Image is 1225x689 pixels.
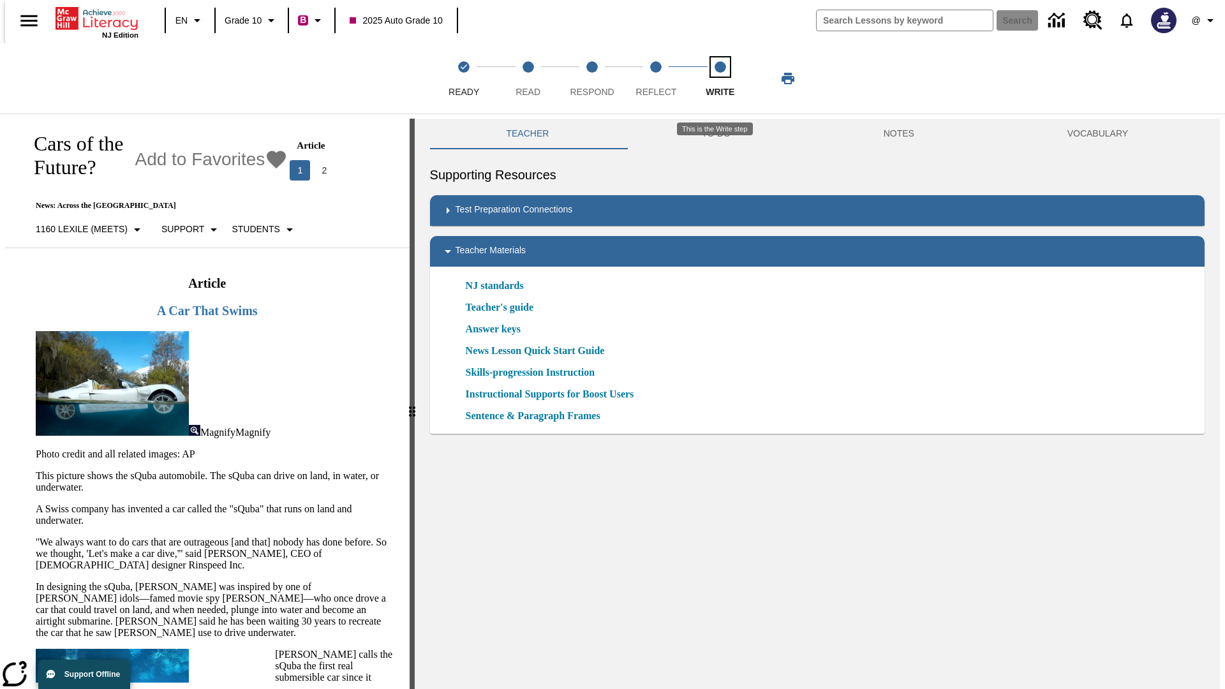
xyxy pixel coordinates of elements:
[817,10,993,31] input: search field
[516,87,540,97] span: Read
[235,427,271,438] span: Magnify
[1191,14,1200,27] span: @
[33,304,382,318] h3: A Car That Swims
[38,660,130,689] button: Support Offline
[36,503,394,526] p: A Swiss company has invented a car called the "sQuba" that runs on land and underwater.
[135,149,288,171] button: Add to Favorites - Cars of the Future?
[415,119,1220,689] div: activity
[619,43,693,114] button: Reflect step 4 of 5
[175,14,188,27] span: EN
[290,160,310,181] button: page 1
[466,408,600,424] a: Sentence & Paragraph Frames, Will open in new browser window or tab
[350,14,442,27] span: 2025 Auto Grade 10
[36,223,128,236] p: 1160 Lexile (Meets)
[706,87,734,97] span: Write
[33,276,382,291] h2: Article
[456,244,526,259] p: Teacher Materials
[683,43,757,114] button: Write step 5 of 5
[625,119,807,149] button: TO-DO
[232,223,279,236] p: Students
[430,119,1205,149] div: Instructional Panel Tabs
[225,14,262,27] span: Grade 10
[636,87,677,97] span: Reflect
[677,122,753,135] div: This is the Write step
[189,425,200,436] img: Magnify
[156,218,226,241] button: Scaffolds, Support
[991,119,1205,149] button: VOCABULARY
[555,43,629,114] button: Respond step 3 of 5
[1076,3,1110,38] a: Resource Center, Will open in new tab
[449,87,479,97] span: Ready
[430,236,1205,267] div: Teacher Materials
[36,448,394,460] p: Photo credit and all related images: AP
[31,218,150,241] button: Select Lexile, 1160 Lexile (Meets)
[20,132,128,179] h1: Cars of the Future?
[466,278,531,293] a: NJ standards
[466,343,605,359] a: News Lesson Quick Start Guide, Will open in new browser window or tab
[430,119,626,149] button: Teacher
[293,9,330,32] button: Boost Class color is violet red. Change class color
[170,9,211,32] button: Language: EN, Select a language
[219,9,284,32] button: Grade: Grade 10, Select a grade
[466,387,634,402] a: Instructional Supports for Boost Users, Will open in new browser window or tab
[200,427,235,438] span: Magnify
[64,670,120,679] span: Support Offline
[807,119,991,149] button: NOTES
[466,365,595,380] a: Skills-progression Instruction, Will open in new browser window or tab
[570,87,614,97] span: Respond
[430,195,1205,226] div: Test Preparation Connections
[20,201,394,211] p: News: Across the [GEOGRAPHIC_DATA]
[102,31,138,39] span: NJ Edition
[297,140,385,151] p: Article
[10,2,48,40] button: Open side menu
[1151,8,1177,33] img: Avatar
[36,581,394,639] p: In designing the sQuba, [PERSON_NAME] was inspired by one of [PERSON_NAME] idols—famed movie spy ...
[1143,4,1184,37] button: Select a new avatar
[1110,4,1143,37] a: Notifications
[36,470,394,493] p: This picture shows the sQuba automobile. The sQuba can drive on land, in water, or underwater.
[410,119,415,689] div: Press Enter or Spacebar and then press right and left arrow keys to move the slider
[300,12,306,28] span: B
[226,218,302,241] button: Select Student
[135,149,265,170] span: Add to Favorites
[427,43,501,114] button: Ready(Step completed) step 1 of 5
[161,223,204,236] p: Support
[314,160,334,181] button: Go to page 2
[430,165,1205,185] h6: Supporting Resources
[491,43,565,114] button: Read step 2 of 5
[36,537,394,571] p: ''We always want to do cars that are outrageous [and that] nobody has done before. So we thought,...
[1041,3,1076,38] a: Data Center
[456,203,573,218] p: Test Preparation Connections
[5,119,410,683] div: reading
[56,4,138,39] div: Home
[1184,9,1225,32] button: Profile/Settings
[466,300,534,315] a: Teacher's guide, Will open in new browser window or tab
[36,331,189,436] img: High-tech automobile treading water.
[466,322,521,337] a: Answer keys, Will open in new browser window or tab
[288,160,394,181] nav: Articles pagination
[768,67,808,90] button: Print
